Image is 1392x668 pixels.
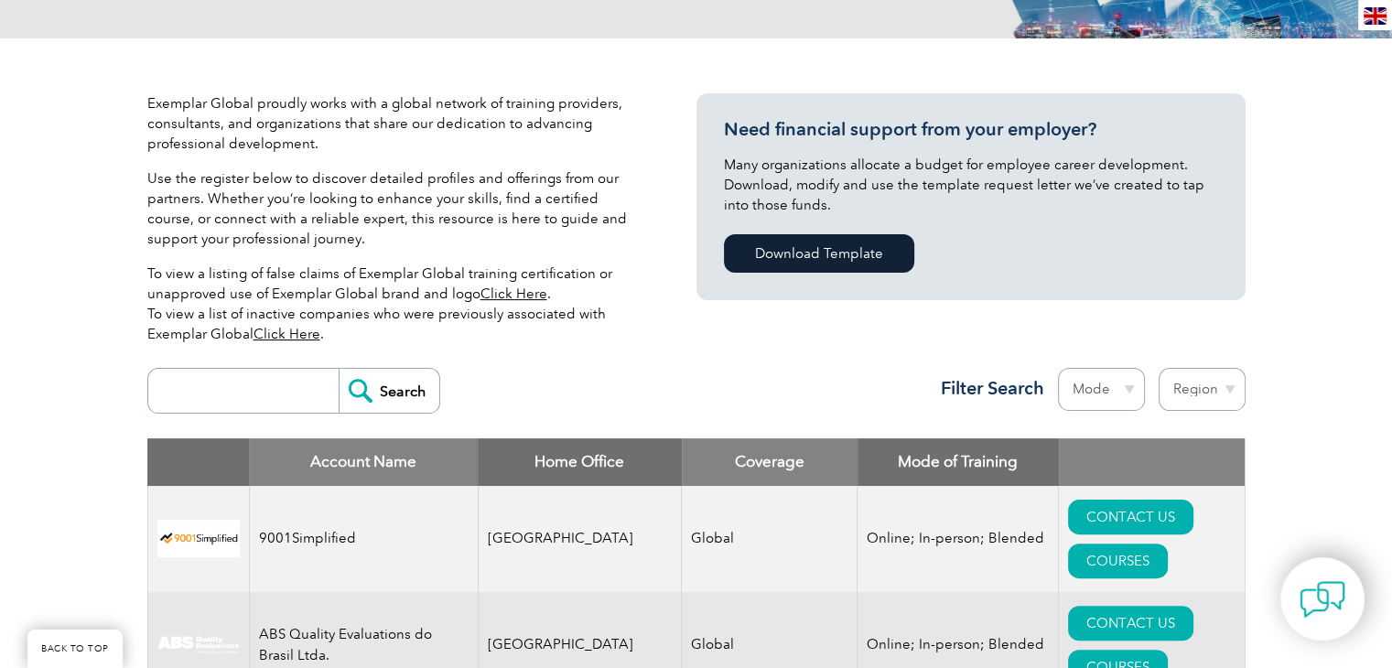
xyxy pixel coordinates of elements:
[249,486,478,592] td: 9001Simplified
[724,118,1218,141] h3: Need financial support from your employer?
[1300,576,1345,622] img: contact-chat.png
[339,369,439,413] input: Search
[478,486,682,592] td: [GEOGRAPHIC_DATA]
[1059,438,1245,486] th: : activate to sort column ascending
[147,168,642,249] p: Use the register below to discover detailed profiles and offerings from our partners. Whether you...
[724,234,914,273] a: Download Template
[1068,500,1193,534] a: CONTACT US
[27,630,123,668] a: BACK TO TOP
[858,486,1059,592] td: Online; In-person; Blended
[249,438,478,486] th: Account Name: activate to sort column descending
[1068,544,1168,578] a: COURSES
[1364,7,1387,25] img: en
[682,486,858,592] td: Global
[254,326,320,342] a: Click Here
[147,93,642,154] p: Exemplar Global proudly works with a global network of training providers, consultants, and organ...
[147,264,642,344] p: To view a listing of false claims of Exemplar Global training certification or unapproved use of ...
[682,438,858,486] th: Coverage: activate to sort column ascending
[157,520,240,557] img: 37c9c059-616f-eb11-a812-002248153038-logo.png
[1068,606,1193,641] a: CONTACT US
[478,438,682,486] th: Home Office: activate to sort column ascending
[157,635,240,655] img: c92924ac-d9bc-ea11-a814-000d3a79823d-logo.jpg
[930,377,1044,400] h3: Filter Search
[724,155,1218,215] p: Many organizations allocate a budget for employee career development. Download, modify and use th...
[480,286,547,302] a: Click Here
[858,438,1059,486] th: Mode of Training: activate to sort column ascending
